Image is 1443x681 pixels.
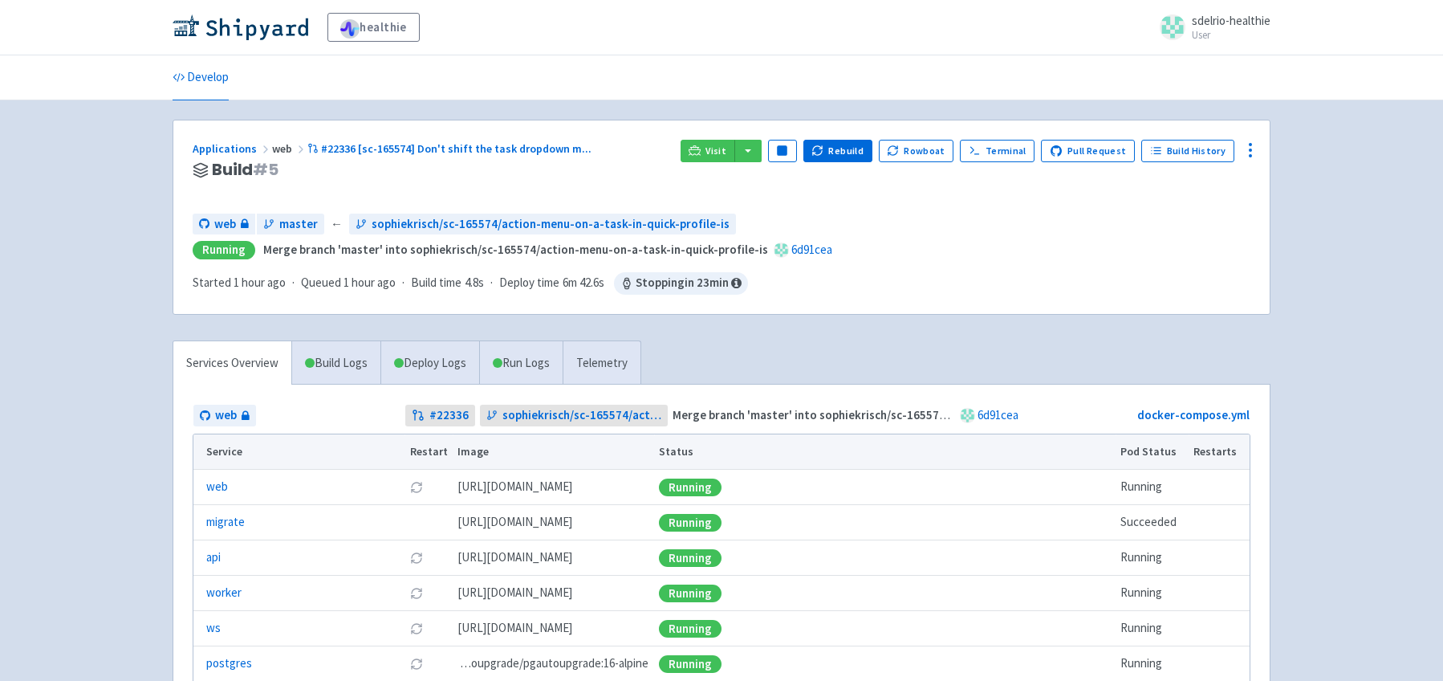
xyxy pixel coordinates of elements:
[791,242,832,257] a: 6d91cea
[659,585,721,602] div: Running
[978,407,1018,422] a: 6d91cea
[272,141,307,156] span: web
[193,275,286,290] span: Started
[173,14,308,40] img: Shipyard logo
[457,548,572,567] span: [DOMAIN_NAME][URL]
[410,552,423,565] button: Restart pod
[502,406,662,425] span: sophiekrisch/sc-165574/action-menu-on-a-task-in-quick-profile-is
[614,272,748,295] span: Stopping in 23 min
[193,434,404,470] th: Service
[349,214,736,235] a: sophiekrisch/sc-165574/action-menu-on-a-task-in-quick-profile-is
[321,141,591,156] span: #22336 [sc-165574] Don't shift the task dropdown m ...
[768,140,797,162] button: Pause
[1116,470,1189,505] td: Running
[457,513,572,532] span: [DOMAIN_NAME][URL]
[410,622,423,635] button: Restart pod
[1192,30,1270,40] small: User
[659,655,721,673] div: Running
[1116,540,1189,576] td: Running
[1116,611,1189,646] td: Running
[457,478,572,496] span: [DOMAIN_NAME][URL]
[279,215,318,234] span: master
[193,272,748,295] div: · · ·
[457,654,648,673] span: pgautoupgrade/pgautoupgrade:16-alpine
[659,479,721,496] div: Running
[411,274,461,292] span: Build time
[1141,140,1234,162] a: Build History
[480,405,669,426] a: sophiekrisch/sc-165574/action-menu-on-a-task-in-quick-profile-is
[429,406,469,425] strong: # 22336
[327,13,420,42] a: healthie
[193,241,255,259] div: Running
[292,341,380,385] a: Build Logs
[479,341,563,385] a: Run Logs
[659,620,721,638] div: Running
[457,619,572,638] span: [DOMAIN_NAME][URL]
[681,140,735,162] a: Visit
[257,214,324,235] a: master
[1137,407,1250,422] a: docker-compose.yml
[1192,13,1270,28] span: sdelrio-healthie
[307,141,594,156] a: #22336 [sc-165574] Don't shift the task dropdown m...
[206,548,221,567] a: api
[405,405,475,426] a: #22336
[215,406,237,425] span: web
[1116,434,1189,470] th: Pod Status
[206,513,245,532] a: migrate
[173,55,229,100] a: Develop
[206,619,221,638] a: ws
[206,478,228,496] a: web
[410,658,423,671] button: Restart pod
[404,434,453,470] th: Restart
[193,405,256,426] a: web
[214,215,236,234] span: web
[705,145,726,157] span: Visit
[234,275,286,290] time: 1 hour ago
[659,514,721,532] div: Running
[343,275,396,290] time: 1 hour ago
[654,434,1116,470] th: Status
[212,161,278,179] span: Build
[803,140,872,162] button: Rebuild
[206,584,242,602] a: worker
[1116,505,1189,540] td: Succeeded
[457,584,572,602] span: [DOMAIN_NAME][URL]
[263,242,768,257] strong: Merge branch 'master' into sophiekrisch/sc-165574/action-menu-on-a-task-in-quick-profile-is
[173,341,291,385] a: Services Overview
[453,434,654,470] th: Image
[1041,140,1135,162] a: Pull Request
[331,215,343,234] span: ←
[1189,434,1250,470] th: Restarts
[673,407,1177,422] strong: Merge branch 'master' into sophiekrisch/sc-165574/action-menu-on-a-task-in-quick-profile-is
[1116,576,1189,611] td: Running
[193,141,272,156] a: Applications
[960,140,1034,162] a: Terminal
[372,215,730,234] span: sophiekrisch/sc-165574/action-menu-on-a-task-in-quick-profile-is
[499,274,559,292] span: Deploy time
[253,158,278,181] span: # 5
[193,214,255,235] a: web
[563,341,640,385] a: Telemetry
[1150,14,1270,40] a: sdelrio-healthie User
[301,275,396,290] span: Queued
[410,587,423,600] button: Restart pod
[879,140,954,162] button: Rowboat
[380,341,479,385] a: Deploy Logs
[659,549,721,567] div: Running
[206,654,252,673] a: postgres
[410,481,423,494] button: Restart pod
[563,274,604,292] span: 6m 42.6s
[465,274,484,292] span: 4.8s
